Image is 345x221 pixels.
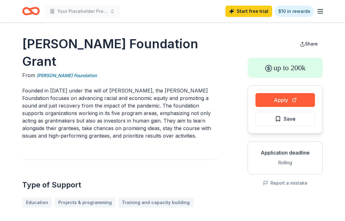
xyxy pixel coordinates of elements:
[253,159,317,166] div: Rolling
[118,197,193,208] a: Training and capacity building
[22,35,218,70] h1: [PERSON_NAME] Foundation Grant
[253,149,317,156] div: Application deadline
[54,197,116,208] a: Projects & programming
[37,72,97,79] a: [PERSON_NAME] Foundation
[22,4,40,18] a: Home
[22,71,218,79] div: From
[22,87,218,139] p: Founded in [DATE] under the will of [PERSON_NAME], the [PERSON_NAME] Foundation focuses on advanc...
[248,58,323,78] div: up to 200k
[22,180,218,190] h2: Type of Support
[305,41,318,46] span: Share
[284,115,296,123] span: Save
[255,112,315,126] button: Save
[295,38,323,50] button: Share
[275,6,314,17] a: $10 in rewards
[45,5,120,18] button: Your Placeholder Project
[22,197,52,208] a: Education
[225,6,272,17] a: Start free trial
[255,93,315,107] button: Apply
[57,8,107,15] span: Your Placeholder Project
[263,179,307,187] button: Report a mistake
